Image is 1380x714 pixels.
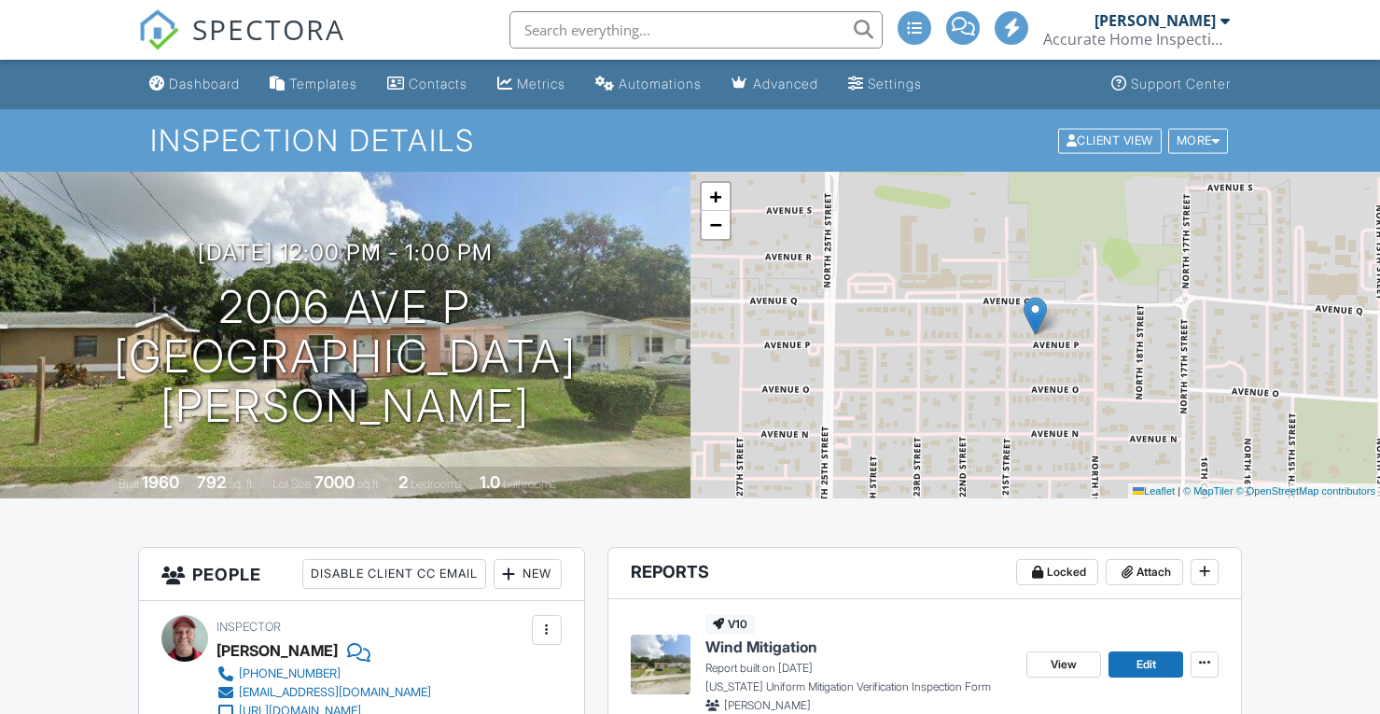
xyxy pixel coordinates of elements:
[239,666,341,681] div: [PHONE_NUMBER]
[480,472,500,492] div: 1.0
[192,9,345,49] span: SPECTORA
[409,76,467,91] div: Contacts
[411,477,462,491] span: bedrooms
[1183,485,1234,497] a: © MapTiler
[30,283,661,430] h1: 2006 Ave P [GEOGRAPHIC_DATA][PERSON_NAME]
[709,213,721,236] span: −
[753,76,818,91] div: Advanced
[1178,485,1180,497] span: |
[216,665,431,683] a: [PHONE_NUMBER]
[302,559,486,589] div: Disable Client CC Email
[702,183,730,211] a: Zoom in
[216,637,338,665] div: [PERSON_NAME]
[142,67,247,102] a: Dashboard
[702,211,730,239] a: Zoom out
[494,559,562,589] div: New
[517,76,565,91] div: Metrics
[150,124,1231,157] h1: Inspection Details
[1056,133,1166,147] a: Client View
[1094,11,1216,30] div: [PERSON_NAME]
[503,477,556,491] span: bathrooms
[1131,76,1231,91] div: Support Center
[216,620,281,634] span: Inspector
[138,25,345,64] a: SPECTORA
[841,67,929,102] a: Settings
[868,76,922,91] div: Settings
[490,67,573,102] a: Metrics
[216,683,431,702] a: [EMAIL_ADDRESS][DOMAIN_NAME]
[509,11,883,49] input: Search everything...
[1024,297,1047,335] img: Marker
[229,477,255,491] span: sq. ft.
[1236,485,1375,497] a: © OpenStreetMap contributors
[138,9,179,50] img: The Best Home Inspection Software - Spectora
[314,472,355,492] div: 7000
[1058,128,1162,153] div: Client View
[272,477,312,491] span: Lot Size
[709,185,721,208] span: +
[1168,128,1229,153] div: More
[239,685,431,700] div: [EMAIL_ADDRESS][DOMAIN_NAME]
[142,472,179,492] div: 1960
[724,67,826,102] a: Advanced
[289,76,357,91] div: Templates
[169,76,240,91] div: Dashboard
[262,67,365,102] a: Templates
[1104,67,1238,102] a: Support Center
[197,472,226,492] div: 792
[198,240,493,265] h3: [DATE] 12:00 pm - 1:00 pm
[380,67,475,102] a: Contacts
[1043,30,1230,49] div: Accurate Home Inspections
[619,76,702,91] div: Automations
[118,477,139,491] span: Built
[398,472,408,492] div: 2
[588,67,709,102] a: Automations (Advanced)
[139,548,584,601] h3: People
[1133,485,1175,497] a: Leaflet
[357,477,381,491] span: sq.ft.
